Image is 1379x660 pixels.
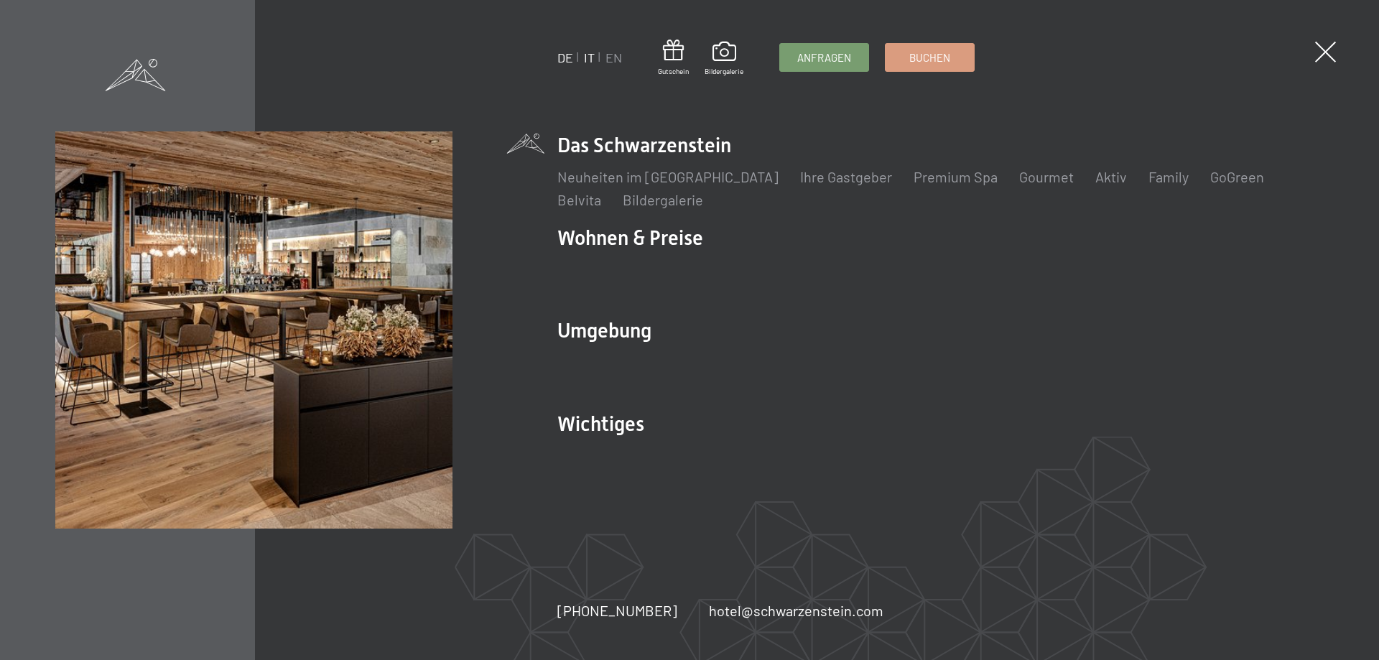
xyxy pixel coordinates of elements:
a: Buchen [886,44,974,71]
a: Bildergalerie [705,42,743,76]
a: EN [605,50,622,65]
a: Belvita [557,191,601,208]
span: [PHONE_NUMBER] [557,602,677,619]
a: Ihre Gastgeber [800,168,892,185]
a: Family [1148,168,1189,185]
a: Bildergalerie [623,191,703,208]
a: Gourmet [1019,168,1074,185]
a: Gutschein [658,39,689,76]
a: Neuheiten im [GEOGRAPHIC_DATA] [557,168,779,185]
a: IT [584,50,595,65]
a: Premium Spa [914,168,998,185]
a: hotel@schwarzenstein.com [709,600,883,621]
span: Buchen [909,50,950,65]
a: GoGreen [1210,168,1264,185]
span: Gutschein [658,66,689,76]
span: Anfragen [797,50,851,65]
a: Anfragen [780,44,868,71]
a: [PHONE_NUMBER] [557,600,677,621]
a: Aktiv [1095,168,1127,185]
span: Bildergalerie [705,66,743,76]
a: DE [557,50,573,65]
